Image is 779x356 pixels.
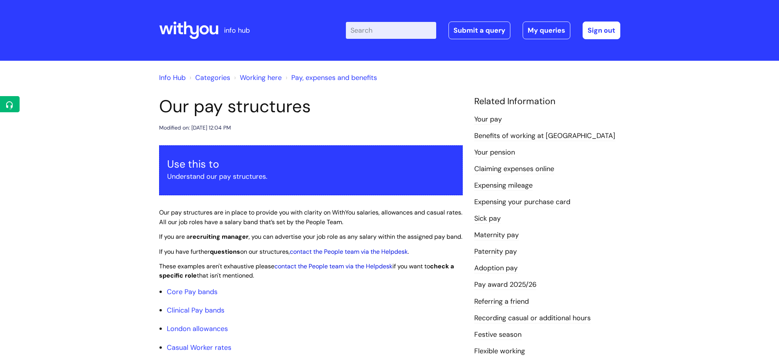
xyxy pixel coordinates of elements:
[474,230,519,240] a: Maternity pay
[474,96,620,107] h4: Related Information
[167,343,231,352] a: Casual Worker rates
[474,115,502,125] a: Your pay
[195,73,230,82] a: Categories
[159,208,462,226] span: Our pay structures are in place to provide you with clarity on WithYou salaries, allowances and c...
[474,214,501,224] a: Sick pay
[583,22,620,39] a: Sign out
[210,248,240,256] strong: questions
[290,248,408,256] a: contact the People team via the Helpdesk
[474,197,570,207] a: Expensing your purchase card
[274,262,392,270] a: contact the People team via the Helpdesk
[474,280,536,290] a: Pay award 2025/26
[284,72,377,84] li: Pay, expenses and benefits
[167,306,224,315] a: Clinical Pay bands
[159,233,462,241] span: If you are a , you can advertise your job role as any salary within the assigned pay band.
[159,248,409,256] span: If you have further on our structures, .
[159,96,463,117] h1: Our pay structures
[167,287,218,296] a: Core Pay bands
[232,72,282,84] li: Working here
[190,233,249,241] strong: recruiting manager
[523,22,570,39] a: My queries
[167,170,455,183] p: Understand our pay structures.
[474,247,517,257] a: Paternity pay
[188,72,230,84] li: Solution home
[474,181,533,191] a: Expensing mileage
[240,73,282,82] a: Working here
[346,22,620,39] div: | -
[291,73,377,82] a: Pay, expenses and benefits
[448,22,510,39] a: Submit a query
[474,313,591,323] a: Recording casual or additional hours
[474,164,554,174] a: Claiming expenses online
[474,131,615,141] a: Benefits of working at [GEOGRAPHIC_DATA]
[224,24,250,37] p: info hub
[167,158,455,170] h3: Use this to
[167,324,228,333] a: London allowances
[159,262,454,280] span: These examples aren't exhaustive please if you want to that isn't mentioned.
[159,123,231,133] div: Modified on: [DATE] 12:04 PM
[159,73,186,82] a: Info Hub
[474,263,518,273] a: Adoption pay
[474,297,529,307] a: Referring a friend
[474,330,522,340] a: Festive season
[346,22,436,39] input: Search
[474,148,515,158] a: Your pension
